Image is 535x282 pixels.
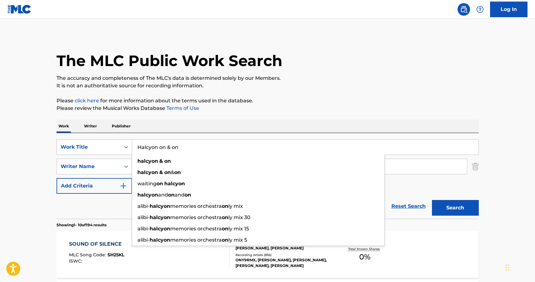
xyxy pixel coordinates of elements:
img: search [460,6,468,13]
a: Public Search [458,3,470,16]
div: Work Title [61,143,117,151]
div: ONY9RMX, [PERSON_NAME], [PERSON_NAME], [PERSON_NAME], [PERSON_NAME] [235,257,330,269]
a: SOUND OF SILENCEMLC Song Code:SH25KLISWC:Writers (2)[PERSON_NAME], [PERSON_NAME]Recording Artists... [57,231,479,278]
p: Work [57,120,71,133]
div: Writer Name [61,163,117,170]
p: The accuracy and completeness of The MLC's data is determined solely by our Members. [57,74,479,82]
span: ly mix 5 [228,237,247,243]
img: help [476,6,484,13]
span: alibi- [137,214,150,220]
span: SH25KL [107,252,124,258]
span: alibi- [137,237,150,243]
strong: on [164,158,171,164]
span: memories orchestra [170,237,222,243]
strong: halcyon [137,169,158,175]
span: 0 % [359,251,370,263]
div: [PERSON_NAME], [PERSON_NAME] [235,245,330,251]
img: Delete Criterion [472,159,479,174]
h1: The MLC Public Work Search [57,51,282,70]
strong: halcyon [164,181,185,187]
strong: & [159,169,163,175]
span: memories orchestra [170,203,222,209]
span: MLC Song Code : [69,252,107,258]
img: 9d2ae6d4665cec9f34b9.svg [120,182,127,190]
p: Writer [82,120,99,133]
span: ISWC : [69,258,84,264]
span: ly mix 15 [228,226,249,232]
img: MLC Logo [7,5,32,14]
a: click here [75,98,99,104]
strong: halcyon [137,192,158,198]
span: memories orchestra [170,226,222,232]
p: Please review the Musical Works Database [57,105,479,112]
strong: halcyon [150,237,170,243]
span: and [158,192,168,198]
span: alibi- [137,203,150,209]
strong: on [168,192,175,198]
strong: halcyon [150,226,170,232]
strong: on [222,237,228,243]
form: Search Form [57,139,479,219]
div: Help [474,3,486,16]
button: Search [432,200,479,216]
a: Log In [490,2,528,17]
div: SOUND OF SILENCE [69,240,125,248]
span: alibi- [137,226,150,232]
strong: on [185,192,191,198]
p: It is not an authoritative source for recording information. [57,82,479,90]
button: Add Criteria [57,178,132,194]
a: Reset Search [388,199,429,213]
div: Recording Artists ( 856 ) [235,253,330,257]
span: and [175,192,185,198]
strong: on [164,169,171,175]
strong: on [174,169,181,175]
span: ly mix 30 [228,214,250,220]
strong: halcyon [150,214,170,220]
strong: on [222,203,228,209]
span: & [171,169,174,175]
strong: & [159,158,163,164]
span: ly mix [228,203,243,209]
strong: halcyon [150,203,170,209]
span: waiting [137,181,156,187]
strong: on [156,181,163,187]
div: Drag [506,258,509,277]
strong: halcyon [137,158,158,164]
p: Please for more information about the terms used in the database. [57,97,479,105]
p: Total Known Shares: [348,247,382,251]
p: Publisher [110,120,132,133]
span: memories orchestra [170,214,222,220]
strong: on [222,226,228,232]
p: Showing 1 - 10 of 194 results [57,222,107,228]
strong: on [222,214,228,220]
iframe: Chat Widget [504,252,535,282]
a: Terms of Use [165,105,199,111]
